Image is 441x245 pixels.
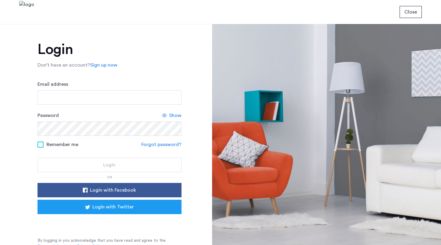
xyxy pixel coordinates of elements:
label: Password [37,112,59,119]
h1: Login [37,42,181,57]
span: Don’t have an account? [37,63,90,67]
span: Close [404,8,417,16]
button: button [37,158,181,172]
label: Email address [37,81,68,88]
img: logo [19,1,34,23]
a: Forgot password? [141,141,181,148]
button: button [37,183,181,197]
span: Show [169,112,181,119]
a: Sign up now [90,61,117,69]
span: or [107,175,112,179]
span: Remember me [46,141,78,148]
span: Login with Facebook [90,187,136,194]
span: Login [103,161,115,169]
button: button [400,6,422,18]
button: button [37,200,181,214]
span: Login with Twitter [92,203,134,211]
